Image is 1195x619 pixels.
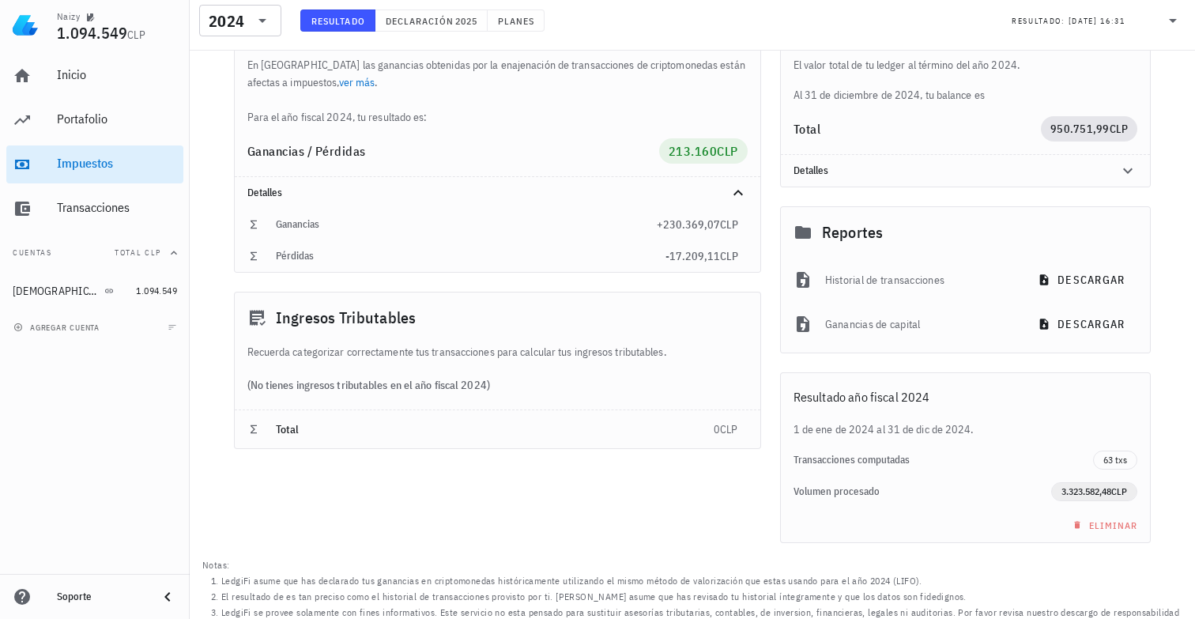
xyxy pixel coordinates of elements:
span: CLP [720,217,738,232]
a: Impuestos [6,145,183,183]
span: descargar [1041,317,1125,331]
div: Inicio [57,67,177,82]
span: 950.751,99 [1050,122,1110,136]
img: LedgiFi [13,13,38,38]
button: descargar [1028,310,1137,338]
span: -17.209,11 [665,249,720,263]
button: Planes [488,9,545,32]
div: En [GEOGRAPHIC_DATA] las ganancias obtenidas por la enajenación de transacciones de criptomonedas... [235,56,760,126]
div: Detalles [247,187,710,199]
div: (No tienes ingresos tributables en el año fiscal 2024) [235,360,760,410]
button: Eliminar [1063,514,1144,536]
div: Recuerda categorizar correctamente tus transacciones para calcular tus ingresos tributables. [235,343,760,360]
span: descargar [1041,273,1125,287]
span: 1.094.549 [136,285,177,296]
div: Pérdidas [276,250,665,262]
div: Resultado año fiscal 2024 [781,373,1151,421]
div: Transacciones computadas [794,454,1094,466]
span: CLP [1111,485,1127,497]
div: Ganancias de capital [825,307,1016,342]
button: agregar cuenta [9,319,107,335]
div: Ganancias [276,218,657,231]
div: Detalles [794,164,1100,177]
button: CuentasTotal CLP [6,234,183,272]
span: 3.323.582,48 [1061,485,1111,497]
div: Volumen procesado [794,485,1052,498]
div: [DATE] 16:31 [1069,13,1125,29]
div: 2024 [199,5,281,36]
a: Portafolio [6,101,183,139]
button: Resultado [300,9,375,32]
span: agregar cuenta [17,323,100,333]
p: El valor total de tu ledger al término del año 2024. [794,56,1138,74]
div: Historial de transacciones [825,262,1016,297]
span: CLP [720,422,738,436]
div: 2024 [209,13,244,29]
li: El resultado de es tan preciso como el historial de transacciones provisto por ti. [PERSON_NAME] ... [221,589,1182,605]
span: Declaración [385,15,454,27]
a: ver más [339,75,375,89]
span: CLP [720,249,738,263]
button: Declaración 2025 [375,9,488,32]
a: [DEMOGRAPHIC_DATA] 1.094.549 [6,272,183,310]
div: Portafolio [57,111,177,126]
span: Eliminar [1069,519,1138,531]
div: Resultado: [1012,10,1069,31]
a: Transacciones [6,190,183,228]
div: Total [794,123,1042,135]
span: CLP [1110,122,1129,136]
span: 1.094.549 [57,22,127,43]
div: Ingresos Tributables [235,293,760,343]
div: Reportes [781,207,1151,258]
a: Inicio [6,57,183,95]
div: Impuestos [57,156,177,171]
button: descargar [1028,266,1137,294]
li: LedgiFi asume que has declarado tus ganancias en criptomonedas históricamente utilizando el mismo... [221,573,1182,589]
span: 63 txs [1103,451,1127,469]
span: Planes [497,15,535,27]
div: Detalles [781,155,1151,187]
div: Resultado:[DATE] 16:31 [1002,6,1192,36]
div: Al 31 de diciembre de 2024, tu balance es [781,56,1151,104]
span: CLP [717,143,738,159]
span: Ganancias / Pérdidas [247,143,366,159]
span: +230.369,07 [657,217,720,232]
span: Total CLP [115,247,161,258]
span: CLP [127,28,145,42]
span: 213.160 [669,143,718,159]
div: Detalles [235,177,760,209]
span: Total [276,422,300,436]
span: 2025 [454,15,477,27]
span: Resultado [311,15,365,27]
div: 1 de ene de 2024 al 31 de dic de 2024. [781,421,1151,438]
div: Naizy [57,10,80,23]
div: Transacciones [57,200,177,215]
span: 0 [714,422,720,436]
div: Soporte [57,591,145,603]
div: [DEMOGRAPHIC_DATA] [13,285,101,298]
